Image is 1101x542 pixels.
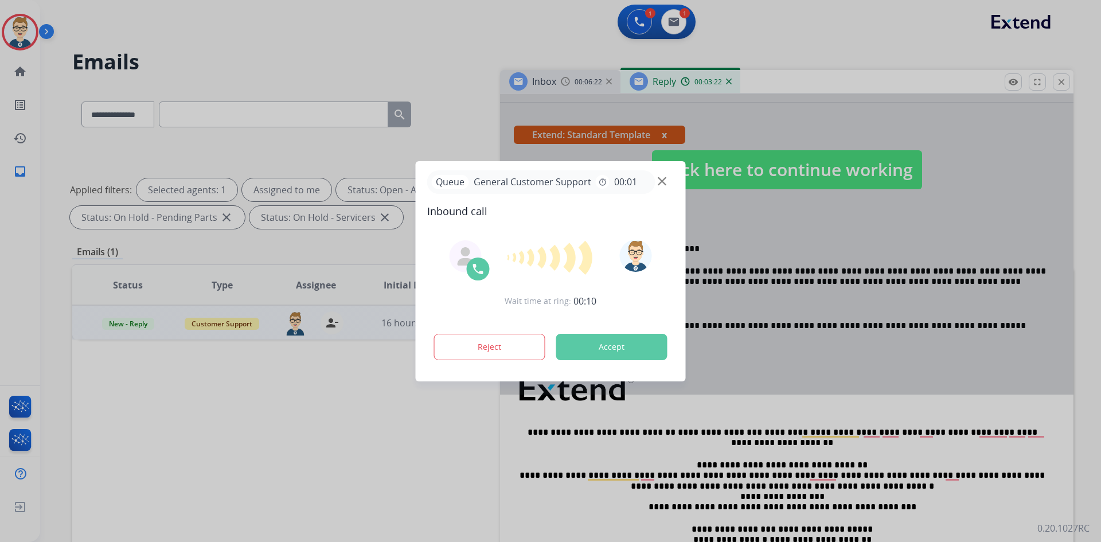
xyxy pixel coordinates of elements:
[434,334,545,360] button: Reject
[614,175,637,189] span: 00:01
[456,247,475,266] img: agent-avatar
[505,295,571,307] span: Wait time at ring:
[598,177,607,186] mat-icon: timer
[658,177,666,185] img: close-button
[432,175,469,189] p: Queue
[471,262,485,276] img: call-icon
[469,175,596,189] span: General Customer Support
[619,240,651,272] img: avatar
[573,294,596,308] span: 00:10
[427,203,674,219] span: Inbound call
[1037,521,1090,535] p: 0.20.1027RC
[556,334,667,360] button: Accept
